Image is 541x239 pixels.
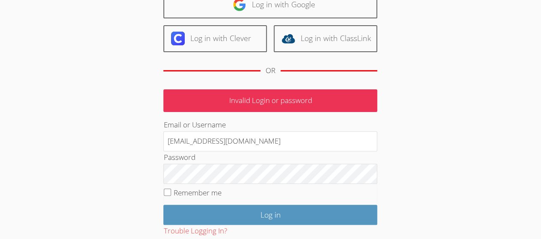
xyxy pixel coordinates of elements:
a: Log in with Clever [163,25,267,52]
label: Password [163,152,195,162]
div: OR [266,65,275,77]
a: Log in with ClassLink [274,25,377,52]
label: Remember me [174,188,222,198]
p: Invalid Login or password [163,89,377,112]
button: Trouble Logging In? [163,225,227,237]
img: classlink-logo-d6bb404cc1216ec64c9a2012d9dc4662098be43eaf13dc465df04b49fa7ab582.svg [281,32,295,45]
input: Log in [163,205,377,225]
img: clever-logo-6eab21bc6e7a338710f1a6ff85c0baf02591cd810cc4098c63d3a4b26e2feb20.svg [171,32,185,45]
label: Email or Username [163,120,225,130]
